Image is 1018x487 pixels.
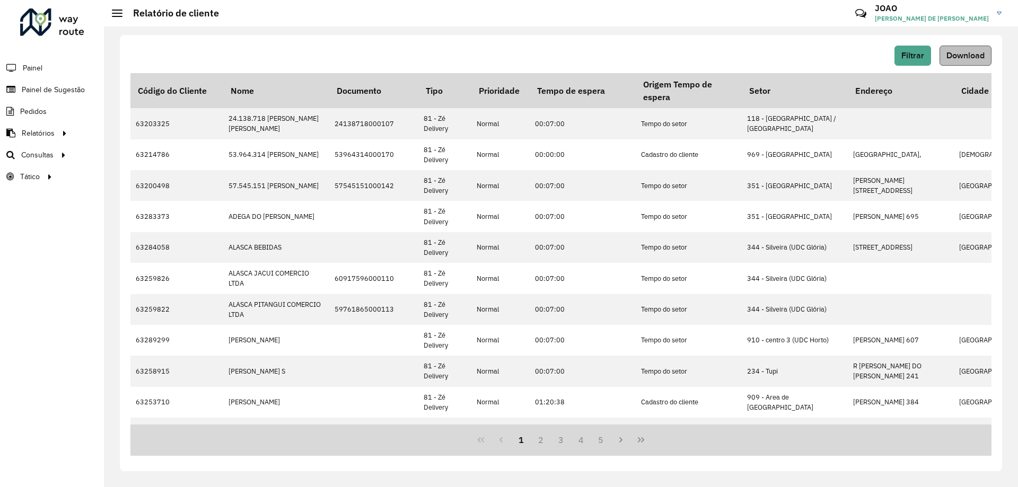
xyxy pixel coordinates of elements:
[21,149,54,161] span: Consultas
[22,84,85,95] span: Painel de Sugestão
[530,294,636,325] td: 00:07:00
[742,294,848,325] td: 344 - Silveira (UDC Glória)
[636,294,742,325] td: Tempo do setor
[611,430,631,450] button: Next Page
[329,170,418,201] td: 57545151000142
[329,294,418,325] td: 59761865000113
[875,3,989,13] h3: JOAO
[848,201,954,232] td: [PERSON_NAME] 695
[530,170,636,201] td: 00:07:00
[894,46,931,66] button: Filtrar
[20,106,47,117] span: Pedidos
[223,263,329,294] td: ALASCA JACUI COMERCIO LTDA
[418,325,471,356] td: 81 - Zé Delivery
[223,170,329,201] td: 57.545.151 [PERSON_NAME]
[848,73,954,108] th: Endereço
[742,325,848,356] td: 910 - centro 3 (UDC Horto)
[636,418,742,448] td: Cadastro do cliente
[471,139,530,170] td: Normal
[551,430,571,450] button: 3
[471,201,530,232] td: Normal
[329,263,418,294] td: 60917596000110
[223,387,329,418] td: [PERSON_NAME]
[130,356,223,386] td: 63258915
[223,73,329,108] th: Nome
[418,232,471,263] td: 81 - Zé Delivery
[901,51,924,60] span: Filtrar
[571,430,591,450] button: 4
[636,108,742,139] td: Tempo do setor
[530,232,636,263] td: 00:07:00
[418,73,471,108] th: Tipo
[223,232,329,263] td: ALASCA BEBIDAS
[418,108,471,139] td: 81 - Zé Delivery
[848,232,954,263] td: [STREET_ADDRESS]
[742,73,848,108] th: Setor
[223,294,329,325] td: ALASCA PITANGUI COMERCIO LTDA
[742,201,848,232] td: 351 - [GEOGRAPHIC_DATA]
[471,418,530,448] td: Normal
[848,387,954,418] td: [PERSON_NAME] 384
[471,387,530,418] td: Normal
[130,387,223,418] td: 63253710
[20,171,40,182] span: Tático
[418,170,471,201] td: 81 - Zé Delivery
[636,263,742,294] td: Tempo do setor
[742,263,848,294] td: 344 - Silveira (UDC Glória)
[223,139,329,170] td: 53.964.314 [PERSON_NAME]
[742,108,848,139] td: 118 - [GEOGRAPHIC_DATA] / [GEOGRAPHIC_DATA]
[223,108,329,139] td: 24.138.718 [PERSON_NAME] [PERSON_NAME]
[418,418,471,448] td: 81 - Zé Delivery
[511,430,531,450] button: 1
[636,325,742,356] td: Tempo do setor
[471,294,530,325] td: Normal
[130,263,223,294] td: 63259826
[530,73,636,108] th: Tempo de espera
[130,325,223,356] td: 63289299
[223,418,329,448] td: APETITE BAR RESTAURA
[418,294,471,325] td: 81 - Zé Delivery
[636,170,742,201] td: Tempo do setor
[329,73,418,108] th: Documento
[940,46,991,66] button: Download
[636,356,742,386] td: Tempo do setor
[848,325,954,356] td: [PERSON_NAME] 607
[471,73,530,108] th: Prioridade
[530,356,636,386] td: 00:07:00
[418,263,471,294] td: 81 - Zé Delivery
[223,201,329,232] td: ADEGA DO [PERSON_NAME]
[130,73,223,108] th: Código do Cliente
[130,294,223,325] td: 63259822
[530,325,636,356] td: 00:07:00
[122,7,219,19] h2: Relatório de cliente
[130,201,223,232] td: 63283373
[849,2,872,25] a: Contato Rápido
[591,430,611,450] button: 5
[742,232,848,263] td: 344 - Silveira (UDC Glória)
[530,387,636,418] td: 01:20:38
[471,356,530,386] td: Normal
[329,108,418,139] td: 24138718000107
[130,108,223,139] td: 63203325
[471,325,530,356] td: Normal
[418,356,471,386] td: 81 - Zé Delivery
[742,170,848,201] td: 351 - [GEOGRAPHIC_DATA]
[530,108,636,139] td: 00:07:00
[946,51,985,60] span: Download
[636,139,742,170] td: Cadastro do cliente
[418,139,471,170] td: 81 - Zé Delivery
[636,232,742,263] td: Tempo do setor
[530,139,636,170] td: 00:00:00
[418,387,471,418] td: 81 - Zé Delivery
[130,139,223,170] td: 63214786
[23,63,42,74] span: Painel
[631,430,651,450] button: Last Page
[22,128,55,139] span: Relatórios
[530,418,636,448] td: 01:51:21
[130,418,223,448] td: 63245796
[530,263,636,294] td: 00:07:00
[742,387,848,418] td: 909 - Area de [GEOGRAPHIC_DATA]
[223,356,329,386] td: [PERSON_NAME] S
[848,139,954,170] td: [GEOGRAPHIC_DATA],
[742,139,848,170] td: 969 - [GEOGRAPHIC_DATA]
